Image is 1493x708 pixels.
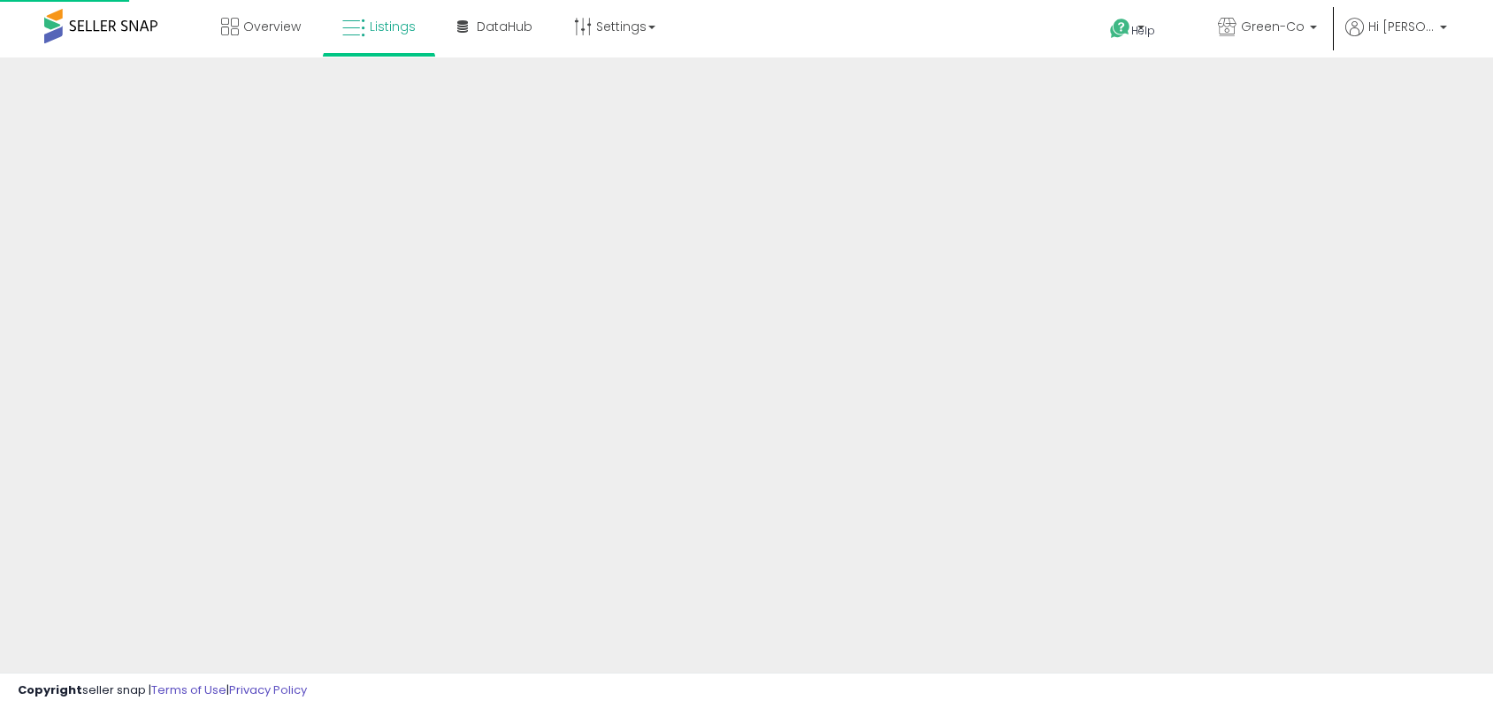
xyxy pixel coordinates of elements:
span: Listings [370,18,416,35]
span: DataHub [477,18,532,35]
strong: Copyright [18,681,82,698]
a: Terms of Use [151,681,226,698]
a: Hi [PERSON_NAME] [1345,18,1447,57]
span: Green-Co [1241,18,1305,35]
a: Privacy Policy [229,681,307,698]
span: Hi [PERSON_NAME] [1368,18,1435,35]
div: seller snap | | [18,682,307,699]
span: Help [1131,23,1155,38]
i: Get Help [1109,18,1131,40]
a: Help [1096,4,1190,57]
span: Overview [243,18,301,35]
